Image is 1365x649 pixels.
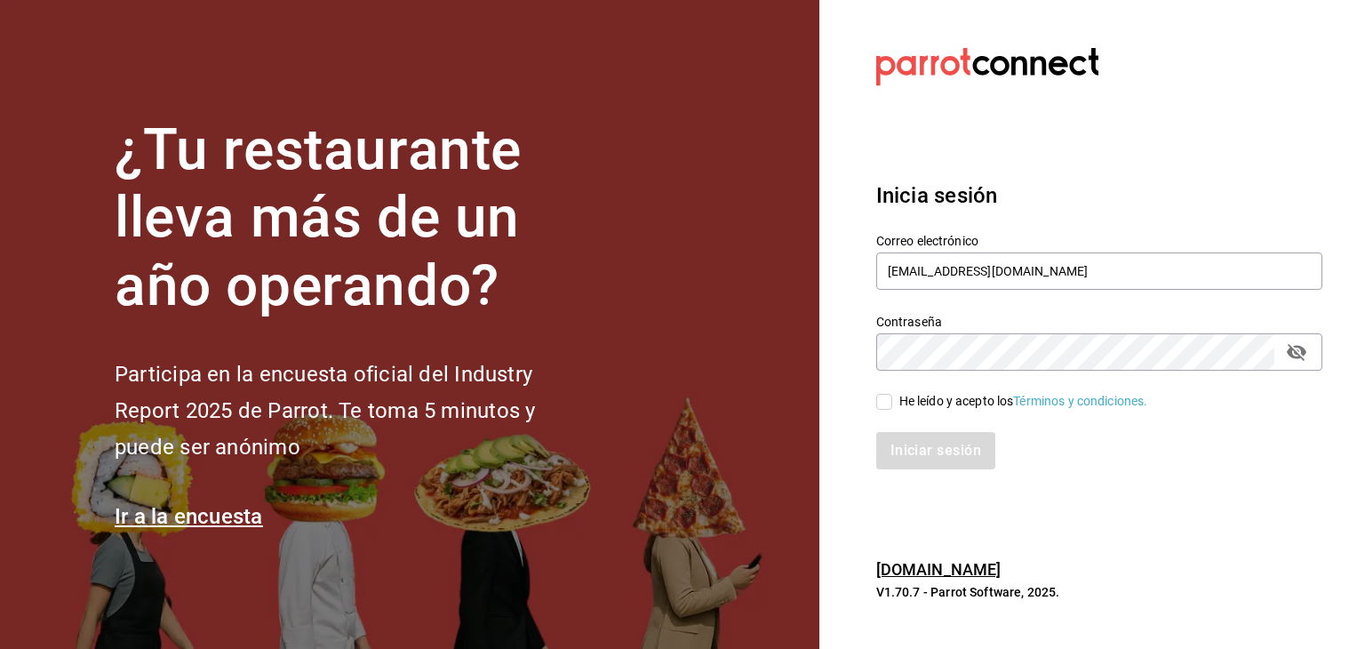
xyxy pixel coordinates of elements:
p: V1.70.7 - Parrot Software, 2025. [876,583,1322,601]
div: He leído y acepto los [899,392,1148,411]
h1: ¿Tu restaurante lleva más de un año operando? [115,116,595,321]
label: Correo electrónico [876,234,1322,246]
a: [DOMAIN_NAME] [876,560,1002,579]
button: passwordField [1281,337,1312,367]
h2: Participa en la encuesta oficial del Industry Report 2025 de Parrot. Te toma 5 minutos y puede se... [115,357,595,465]
label: Contraseña [876,315,1322,327]
a: Términos y condiciones. [1013,394,1147,408]
input: Ingresa tu correo electrónico [876,252,1322,290]
h3: Inicia sesión [876,180,1322,212]
a: Ir a la encuesta [115,504,263,529]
